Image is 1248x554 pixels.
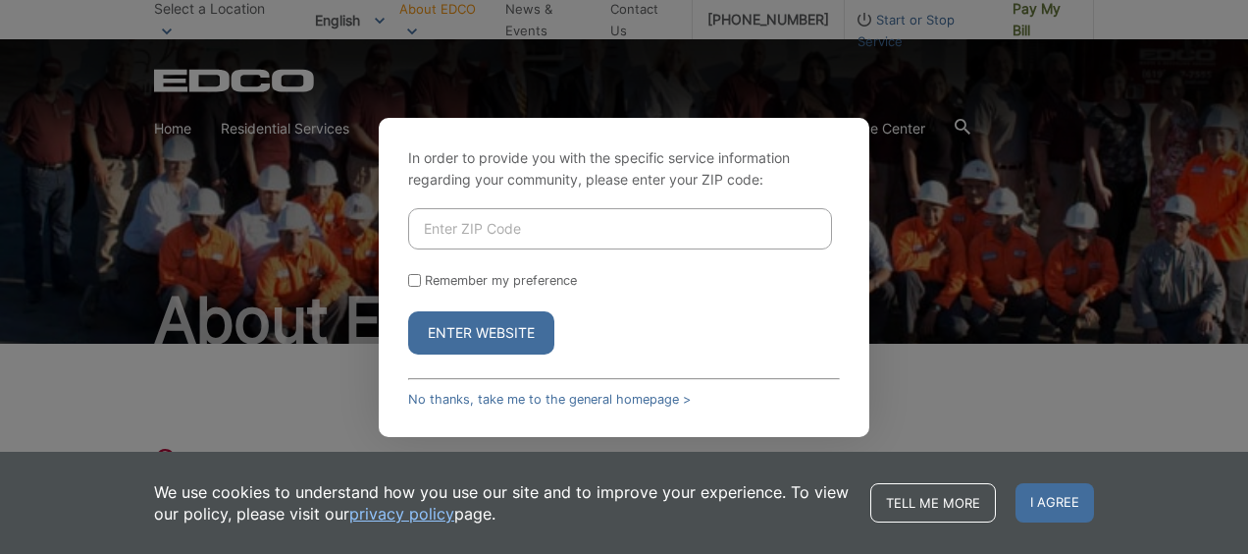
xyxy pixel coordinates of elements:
input: Enter ZIP Code [408,208,832,249]
p: We use cookies to understand how you use our site and to improve your experience. To view our pol... [154,481,851,525]
a: Tell me more [870,483,996,523]
span: I agree [1015,483,1094,523]
a: No thanks, take me to the general homepage > [408,392,691,407]
button: Enter Website [408,311,554,355]
a: privacy policy [349,503,454,525]
label: Remember my preference [425,273,577,288]
p: In order to provide you with the specific service information regarding your community, please en... [408,147,840,191]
